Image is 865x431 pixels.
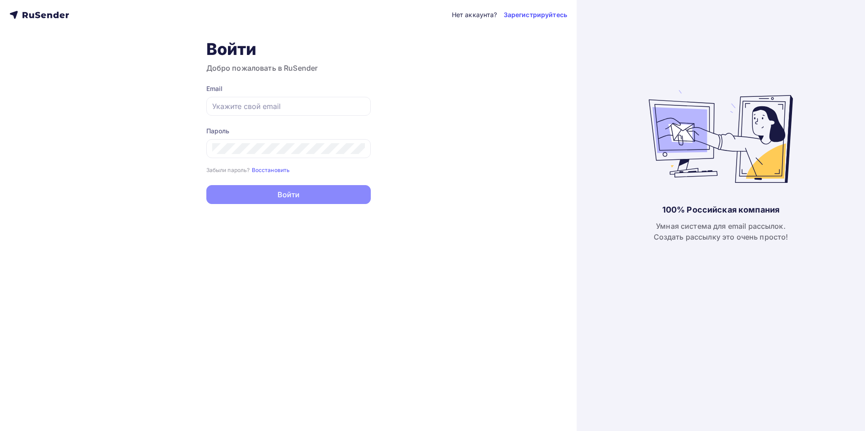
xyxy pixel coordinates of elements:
[206,167,250,173] small: Забыли пароль?
[206,185,371,204] button: Войти
[504,10,567,19] a: Зарегистрируйтесь
[252,167,290,173] small: Восстановить
[212,101,365,112] input: Укажите свой email
[206,84,371,93] div: Email
[206,63,371,73] h3: Добро пожаловать в RuSender
[654,221,788,242] div: Умная система для email рассылок. Создать рассылку это очень просто!
[206,39,371,59] h1: Войти
[452,10,497,19] div: Нет аккаунта?
[662,204,779,215] div: 100% Российская компания
[252,166,290,173] a: Восстановить
[206,127,371,136] div: Пароль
